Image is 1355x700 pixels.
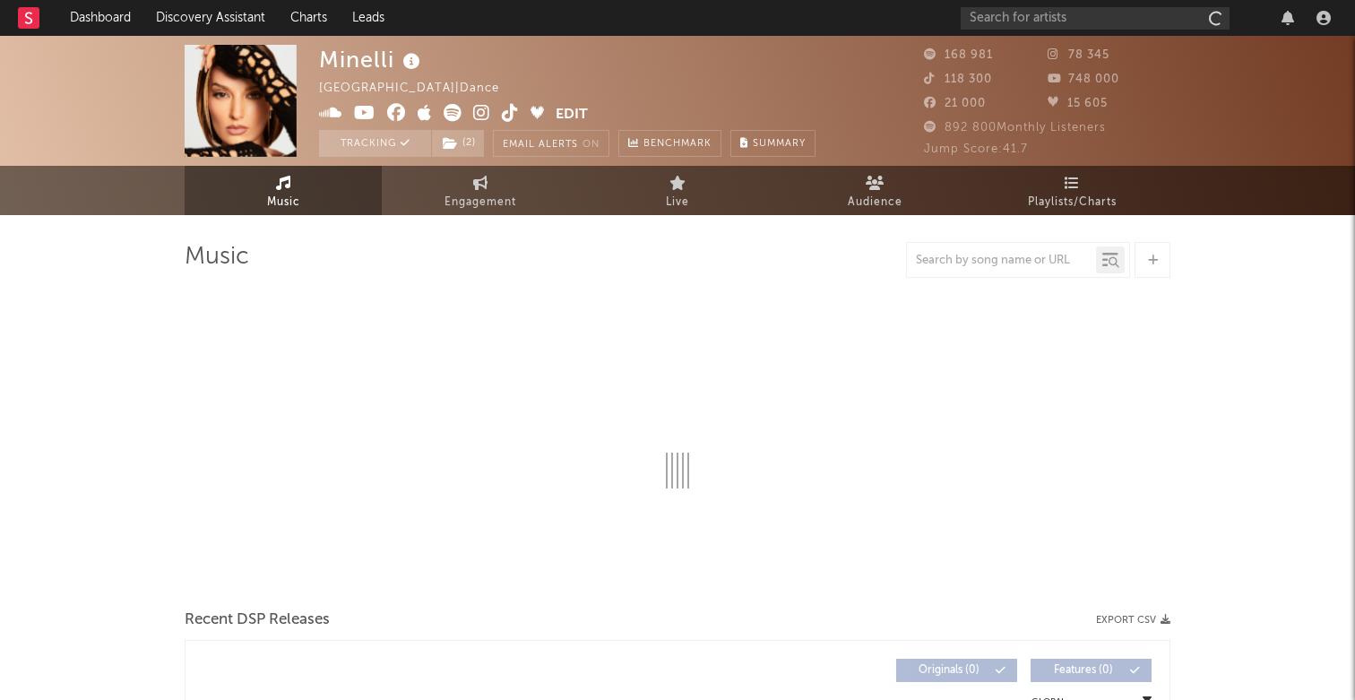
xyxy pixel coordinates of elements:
[973,166,1170,215] a: Playlists/Charts
[1096,615,1170,626] button: Export CSV
[1048,98,1108,109] span: 15 605
[1048,49,1109,61] span: 78 345
[924,122,1106,134] span: 892 800 Monthly Listeners
[431,130,485,157] span: ( 2 )
[924,143,1028,155] span: Jump Score: 41.7
[618,130,721,157] a: Benchmark
[493,130,609,157] button: Email AlertsOn
[579,166,776,215] a: Live
[382,166,579,215] a: Engagement
[924,73,992,85] span: 118 300
[444,192,516,213] span: Engagement
[556,104,588,126] button: Edit
[753,139,806,149] span: Summary
[319,78,520,99] div: [GEOGRAPHIC_DATA] | Dance
[1028,192,1117,213] span: Playlists/Charts
[643,134,712,155] span: Benchmark
[896,659,1017,682] button: Originals(0)
[776,166,973,215] a: Audience
[924,49,993,61] span: 168 981
[185,166,382,215] a: Music
[583,140,600,150] em: On
[907,254,1096,268] input: Search by song name or URL
[908,665,990,676] span: Originals ( 0 )
[961,7,1230,30] input: Search for artists
[319,130,431,157] button: Tracking
[730,130,816,157] button: Summary
[267,192,300,213] span: Music
[432,130,484,157] button: (2)
[666,192,689,213] span: Live
[924,98,986,109] span: 21 000
[319,45,425,74] div: Minelli
[185,609,330,631] span: Recent DSP Releases
[848,192,902,213] span: Audience
[1048,73,1119,85] span: 748 000
[1042,665,1125,676] span: Features ( 0 )
[1031,659,1152,682] button: Features(0)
